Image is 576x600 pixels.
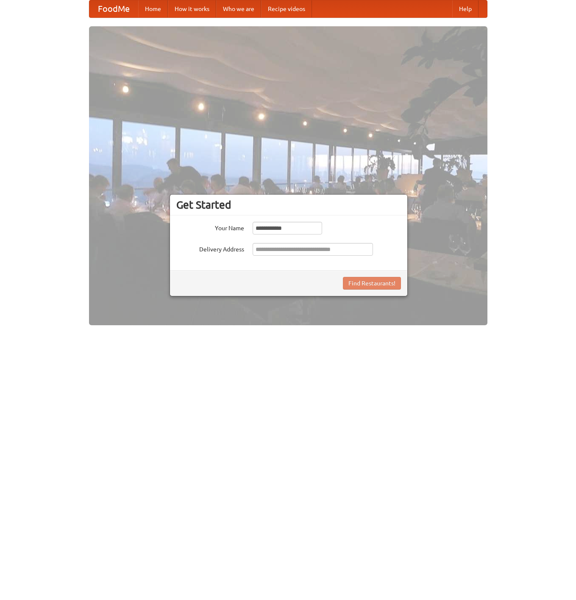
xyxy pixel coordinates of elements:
[168,0,216,17] a: How it works
[138,0,168,17] a: Home
[89,0,138,17] a: FoodMe
[176,243,244,254] label: Delivery Address
[176,198,401,211] h3: Get Started
[216,0,261,17] a: Who we are
[176,222,244,232] label: Your Name
[261,0,312,17] a: Recipe videos
[343,277,401,290] button: Find Restaurants!
[452,0,479,17] a: Help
